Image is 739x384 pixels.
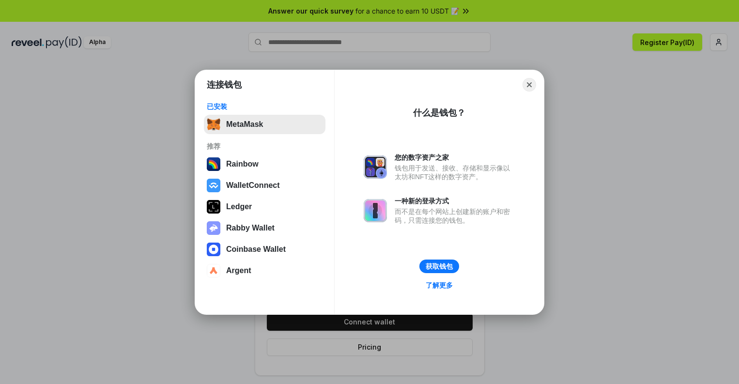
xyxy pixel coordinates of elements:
button: Argent [204,261,325,280]
button: Rainbow [204,154,325,174]
div: Rainbow [226,160,259,169]
button: WalletConnect [204,176,325,195]
div: MetaMask [226,120,263,129]
img: svg+xml,%3Csvg%20width%3D%2228%22%20height%3D%2228%22%20viewBox%3D%220%200%2028%2028%22%20fill%3D... [207,179,220,192]
div: 什么是钱包？ [413,107,465,119]
div: 您的数字资产之家 [395,153,515,162]
div: 一种新的登录方式 [395,197,515,205]
div: 钱包用于发送、接收、存储和显示像以太坊和NFT这样的数字资产。 [395,164,515,181]
img: svg+xml,%3Csvg%20width%3D%2228%22%20height%3D%2228%22%20viewBox%3D%220%200%2028%2028%22%20fill%3D... [207,264,220,277]
button: 获取钱包 [419,260,459,273]
img: svg+xml,%3Csvg%20xmlns%3D%22http%3A%2F%2Fwww.w3.org%2F2000%2Fsvg%22%20width%3D%2228%22%20height%3... [207,200,220,214]
div: Ledger [226,202,252,211]
div: 获取钱包 [426,262,453,271]
a: 了解更多 [420,279,459,292]
img: svg+xml,%3Csvg%20width%3D%2228%22%20height%3D%2228%22%20viewBox%3D%220%200%2028%2028%22%20fill%3D... [207,243,220,256]
div: WalletConnect [226,181,280,190]
button: Close [523,78,536,92]
button: Ledger [204,197,325,216]
img: svg+xml,%3Csvg%20width%3D%22120%22%20height%3D%22120%22%20viewBox%3D%220%200%20120%20120%22%20fil... [207,157,220,171]
div: 而不是在每个网站上创建新的账户和密码，只需连接您的钱包。 [395,207,515,225]
button: Coinbase Wallet [204,240,325,259]
h1: 连接钱包 [207,79,242,91]
button: MetaMask [204,115,325,134]
div: Argent [226,266,251,275]
img: svg+xml,%3Csvg%20xmlns%3D%22http%3A%2F%2Fwww.w3.org%2F2000%2Fsvg%22%20fill%3D%22none%22%20viewBox... [364,199,387,222]
div: 了解更多 [426,281,453,290]
button: Rabby Wallet [204,218,325,238]
img: svg+xml,%3Csvg%20xmlns%3D%22http%3A%2F%2Fwww.w3.org%2F2000%2Fsvg%22%20fill%3D%22none%22%20viewBox... [207,221,220,235]
img: svg+xml,%3Csvg%20fill%3D%22none%22%20height%3D%2233%22%20viewBox%3D%220%200%2035%2033%22%20width%... [207,118,220,131]
div: 推荐 [207,142,323,151]
img: svg+xml,%3Csvg%20xmlns%3D%22http%3A%2F%2Fwww.w3.org%2F2000%2Fsvg%22%20fill%3D%22none%22%20viewBox... [364,155,387,179]
div: Coinbase Wallet [226,245,286,254]
div: Rabby Wallet [226,224,275,232]
div: 已安装 [207,102,323,111]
